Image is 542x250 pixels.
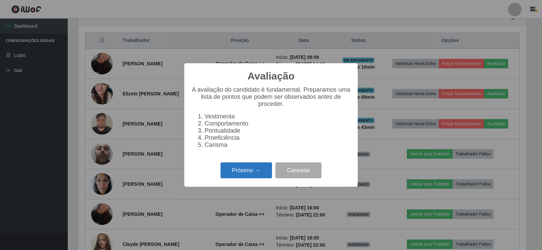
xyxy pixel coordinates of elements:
[205,141,351,149] li: Carisma
[191,86,351,108] p: A avaliação do candidato é fundamental. Preparamos uma lista de pontos que podem ser observados a...
[205,120,351,127] li: Comportamento
[205,134,351,141] li: Proeficiência
[205,113,351,120] li: Vestimenta
[205,127,351,134] li: Pontualidade
[275,162,321,178] button: Cancelar
[248,70,295,82] h2: Avaliação
[221,162,272,178] button: Próximo →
